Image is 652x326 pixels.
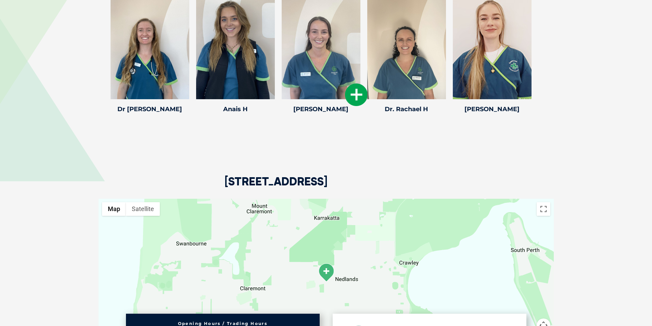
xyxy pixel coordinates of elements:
[129,322,316,326] h6: Opening Hours / Trading Hours
[225,176,328,199] h2: [STREET_ADDRESS]
[537,202,550,216] button: Toggle fullscreen view
[453,106,532,112] h4: [PERSON_NAME]
[111,106,189,112] h4: Dr [PERSON_NAME]
[367,106,446,112] h4: Dr. Rachael H
[126,202,160,216] button: Show satellite imagery
[102,202,126,216] button: Show street map
[196,106,275,112] h4: Anais H
[282,106,360,112] h4: [PERSON_NAME]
